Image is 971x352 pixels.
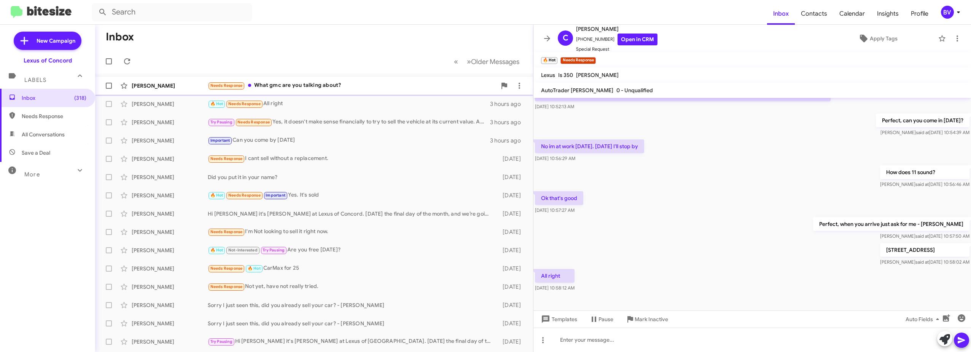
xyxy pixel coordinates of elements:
div: Hi [PERSON_NAME] it's [PERSON_NAME] at Lexus of Concord. [DATE] the final day of the month, and w... [208,210,494,218]
span: [PERSON_NAME] [DATE] 10:56:46 AM [880,181,969,187]
span: Mark Inactive [635,312,668,326]
span: 🔥 Hot [210,248,223,253]
span: Try Pausing [210,339,232,344]
button: Pause [583,312,619,326]
span: AutoTrader [PERSON_NAME] [541,87,613,94]
span: Special Request [576,45,657,53]
div: [DATE] [494,246,527,254]
div: [PERSON_NAME] [132,137,208,144]
span: [PERSON_NAME] [DATE] 10:58:02 AM [880,259,969,265]
div: [PERSON_NAME] [132,82,208,90]
span: » [467,57,471,66]
div: [DATE] [494,228,527,236]
span: Inbox [767,3,795,25]
div: [DATE] [494,210,527,218]
span: [PERSON_NAME] [576,24,657,34]
a: Calendar [833,3,871,25]
button: Auto Fields [899,312,948,326]
div: 3 hours ago [490,137,527,144]
div: All right [208,99,490,108]
span: Needs Response [210,229,243,234]
span: Needs Response [228,193,261,198]
button: Templates [533,312,583,326]
small: Needs Response [560,57,595,64]
p: All right [535,269,575,283]
span: said at [915,181,929,187]
span: Needs Response [210,83,243,88]
span: Needs Response [210,266,243,271]
span: All Conversations [22,131,65,138]
a: New Campaign [14,32,81,50]
span: New Campaign [37,37,75,45]
div: [PERSON_NAME] [132,100,208,108]
button: Next [462,54,524,69]
div: Hi [PERSON_NAME] it's [PERSON_NAME] at Lexus of [GEOGRAPHIC_DATA]. [DATE] the final day of the mo... [208,337,494,346]
span: C [563,32,568,44]
span: [PERSON_NAME] [DATE] 10:54:39 AM [880,130,969,135]
span: 🔥 Hot [248,266,261,271]
span: Needs Response [228,101,261,106]
h1: Inbox [106,31,134,43]
span: said at [916,130,929,135]
span: said at [915,233,929,239]
div: [PERSON_NAME] [132,173,208,181]
span: Auto Fields [906,312,942,326]
span: [DATE] 10:57:27 AM [535,207,575,213]
p: Perfect, when you arrive just ask for me - [PERSON_NAME] [813,217,969,231]
div: [PERSON_NAME] [132,118,208,126]
span: Lexus [541,72,555,78]
span: [PERSON_NAME] [DATE] 10:57:50 AM [880,233,969,239]
a: Contacts [795,3,833,25]
div: [DATE] [494,192,527,199]
div: Lexus of Concord [24,57,72,64]
div: I cant sell without a replacement. [208,154,494,163]
span: Pause [599,312,613,326]
span: Important [266,193,285,198]
span: Try Pausing [263,248,285,253]
div: [DATE] [494,320,527,327]
div: What gmc are you talking about? [208,81,497,90]
span: 🔥 Hot [210,101,223,106]
div: [DATE] [494,301,527,309]
div: [PERSON_NAME] [132,192,208,199]
span: Save a Deal [22,149,50,157]
div: [PERSON_NAME] [132,283,208,291]
div: [PERSON_NAME] [132,228,208,236]
div: [DATE] [494,283,527,291]
div: [PERSON_NAME] [132,155,208,163]
span: Needs Response [210,284,243,289]
span: Older Messages [471,58,519,66]
p: No im at work [DATE]. [DATE] I'll stop by [535,139,644,153]
div: Are you free [DATE]? [208,246,494,254]
div: Sorry I just seen this, did you already sell your car? - [PERSON_NAME] [208,301,494,309]
div: [DATE] [494,338,527,346]
span: [PERSON_NAME] [576,72,619,78]
span: Labels [24,77,46,83]
p: Ok that's good [535,191,583,205]
span: Is 350 [558,72,573,78]
div: [PERSON_NAME] [132,320,208,327]
span: Needs Response [210,156,243,161]
span: 🔥 Hot [210,193,223,198]
div: Did you put it in your name? [208,173,494,181]
span: Needs Response [237,120,270,125]
div: Yes. It's sold [208,191,494,200]
span: Needs Response [22,112,86,120]
span: Important [210,138,230,143]
button: Mark Inactive [619,312,674,326]
div: [PERSON_NAME] [132,265,208,272]
div: 3 hours ago [490,118,527,126]
div: CarMax for 25 [208,264,494,273]
div: [PERSON_NAME] [132,338,208,346]
a: Insights [871,3,905,25]
span: Inbox [22,94,86,102]
div: Yes, it doesn't make sense financially to try to sell the vehicle at its current value. And we we... [208,118,490,126]
span: 0 - Unqualified [616,87,653,94]
a: Profile [905,3,934,25]
span: [DATE] 10:52:13 AM [535,104,574,109]
span: [DATE] 10:58:12 AM [535,285,575,291]
div: 3 hours ago [490,100,527,108]
div: [PERSON_NAME] [132,246,208,254]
